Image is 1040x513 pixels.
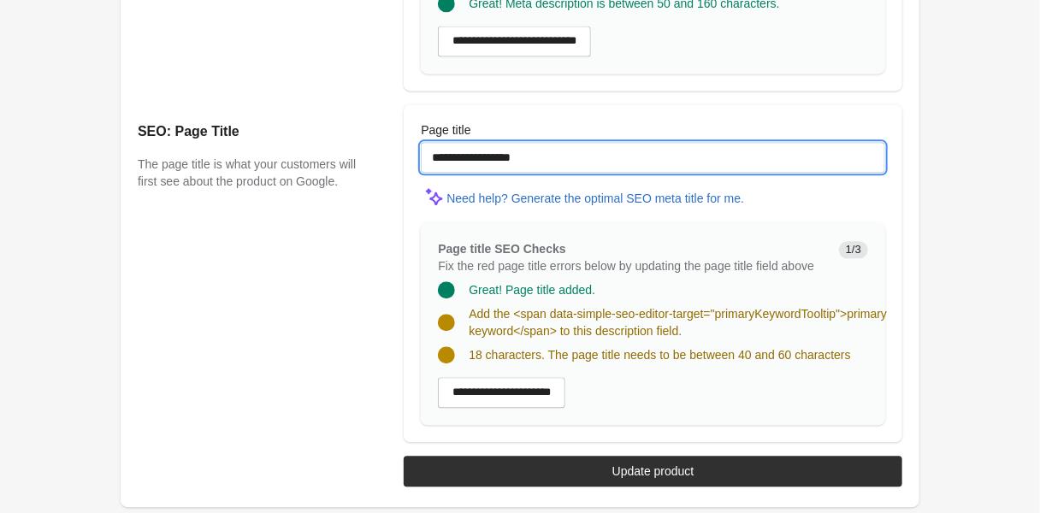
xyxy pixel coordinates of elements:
[438,257,825,274] p: Fix the red page title errors below by updating the page title field above
[440,183,751,214] button: Need help? Generate the optimal SEO meta title for me.
[469,283,595,297] span: Great! Page title added.
[138,121,369,142] h2: SEO: Page Title
[138,156,369,190] p: The page title is what your customers will first see about the product on Google.
[421,183,446,209] img: MagicMinor-0c7ff6cd6e0e39933513fd390ee66b6c2ef63129d1617a7e6fa9320d2ce6cec8.svg
[421,121,470,139] label: Page title
[839,241,868,258] span: 1/3
[438,242,565,256] span: Page title SEO Checks
[404,456,902,486] button: Update product
[612,464,694,478] div: Update product
[446,192,744,205] div: Need help? Generate the optimal SEO meta title for me.
[469,348,850,362] span: 18 characters. The page title needs to be between 40 and 60 characters
[469,307,887,338] span: Add the <span data-simple-seo-editor-target="primaryKeywordTooltip">primary keyword</span> to thi...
